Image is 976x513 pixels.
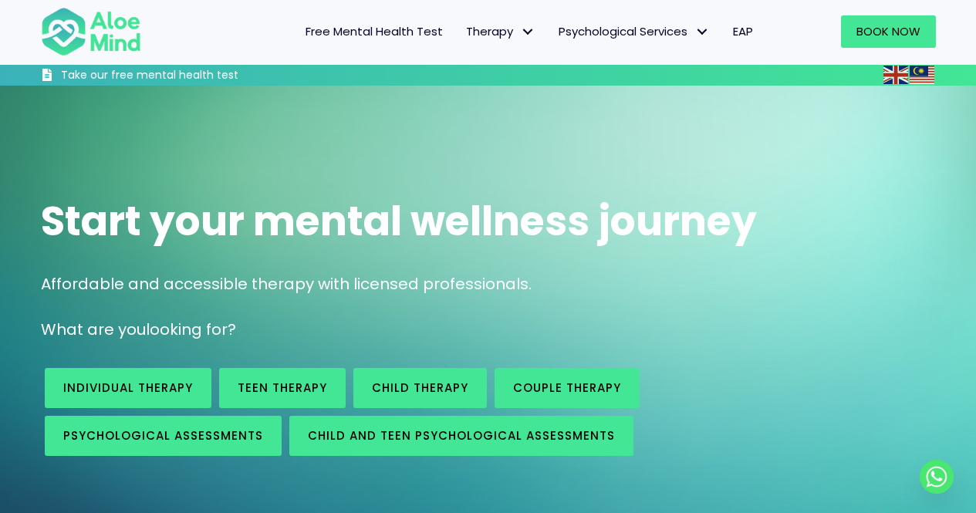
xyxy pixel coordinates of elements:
[146,319,236,340] span: looking for?
[883,66,908,84] img: en
[547,15,721,48] a: Psychological ServicesPsychological Services: submenu
[45,416,282,456] a: Psychological assessments
[454,15,547,48] a: TherapyTherapy: submenu
[513,380,621,396] span: Couple therapy
[306,23,443,39] span: Free Mental Health Test
[841,15,936,48] a: Book Now
[691,21,714,43] span: Psychological Services: submenu
[308,427,615,444] span: Child and Teen Psychological assessments
[41,6,141,57] img: Aloe mind Logo
[41,68,321,86] a: Take our free mental health test
[495,368,640,408] a: Couple therapy
[910,66,936,83] a: Malay
[517,21,539,43] span: Therapy: submenu
[920,460,954,494] a: Whatsapp
[41,319,146,340] span: What are you
[559,23,710,39] span: Psychological Services
[45,368,211,408] a: Individual therapy
[466,23,535,39] span: Therapy
[61,68,321,83] h3: Take our free mental health test
[721,15,765,48] a: EAP
[289,416,633,456] a: Child and Teen Psychological assessments
[294,15,454,48] a: Free Mental Health Test
[353,368,487,408] a: Child Therapy
[238,380,327,396] span: Teen Therapy
[63,380,193,396] span: Individual therapy
[219,368,346,408] a: Teen Therapy
[910,66,934,84] img: ms
[41,273,936,295] p: Affordable and accessible therapy with licensed professionals.
[856,23,920,39] span: Book Now
[733,23,753,39] span: EAP
[883,66,910,83] a: English
[41,193,757,249] span: Start your mental wellness journey
[161,15,765,48] nav: Menu
[63,427,263,444] span: Psychological assessments
[372,380,468,396] span: Child Therapy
